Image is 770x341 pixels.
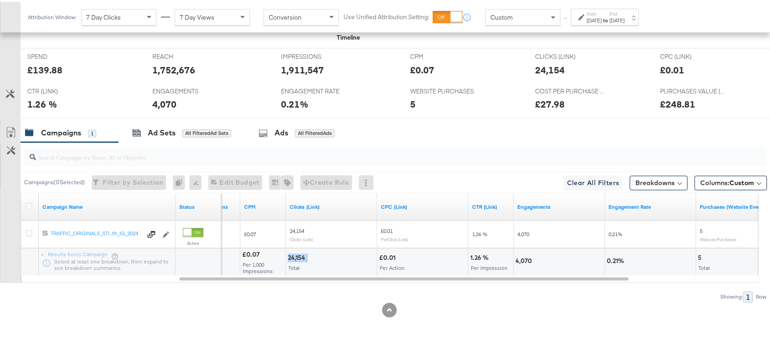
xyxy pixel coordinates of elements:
a: The average cost you've paid to have 1,000 impressions of your ad. [244,202,282,209]
div: Timeline [337,31,360,40]
div: £27.98 [535,96,565,109]
span: IMPRESSIONS [281,51,350,59]
a: The number of clicks on links appearing on your ad or Page that direct people to your sites off F... [290,202,374,209]
span: Per 1,000 Impressions [243,260,273,273]
span: ↑ [562,15,570,19]
div: £248.81 [661,96,696,109]
div: 0.21% [607,255,627,264]
sub: Clicks (Link) [290,235,313,241]
sub: Per Click (Link) [381,235,408,241]
div: 0 [173,174,189,188]
div: 24,154 [288,252,308,261]
div: Row [756,292,767,299]
div: All Filtered Ad Sets [182,128,231,136]
div: 4,070 [516,255,535,264]
div: Ad Sets [148,126,176,137]
a: Post Likes + Post Reactions + Post Comments + Page Likes [518,202,602,209]
span: Custom [490,11,513,20]
span: Total [699,263,710,270]
span: ENGAGEMENTS [152,85,221,94]
div: £0.07 [410,62,434,75]
div: 24,154 [535,62,565,75]
div: Ads [275,126,288,137]
span: CLICKS (LINK) [535,51,604,59]
div: 1 [88,128,96,136]
div: 1,911,547 [281,62,324,75]
span: 1.26 % [472,229,487,236]
span: Per Action [380,263,405,270]
span: REACH [152,51,221,59]
span: £0.07 [244,229,256,236]
span: Per Impression [471,263,508,270]
span: 7 Day Clicks [86,11,121,20]
div: Attribution Window: [27,12,77,19]
span: Clear All Filters [567,176,619,187]
div: 5 [698,252,705,261]
label: Active [183,239,203,245]
span: Conversion [269,11,302,20]
a: The average cost for each link click you've received from your ad. [381,202,465,209]
span: ENGAGEMENT RATE [281,85,350,94]
a: The number of clicks received on a link in your ad divided by the number of impressions. [472,202,510,209]
div: 1,752,676 [152,62,195,75]
span: Columns: [701,177,754,186]
span: 0.21% [609,229,623,236]
a: Your campaign name. [42,202,172,209]
button: Columns:Custom [695,174,767,189]
span: Total [288,263,300,270]
div: £139.88 [27,62,62,75]
div: [DATE] [587,15,602,22]
input: Search Campaigns by Name, ID or Objective [36,143,700,161]
a: # of Engagements / Impressions [609,202,693,209]
span: COST PER PURCHASE (WEBSITE EVENTS) [535,85,604,94]
div: £0.01 [379,252,398,261]
label: Start: [587,9,602,15]
span: 4,070 [518,229,530,236]
label: End: [610,9,625,15]
div: Campaigns ( 0 Selected) [24,177,85,185]
div: Campaigns [41,126,81,137]
a: TRAFFIC_ORIGINALS_STI...th_IG_2024 [51,228,142,238]
button: Breakdowns [630,174,688,189]
span: 24,154 [290,226,304,233]
div: [DATE] [610,15,625,22]
div: 0.21% [281,96,309,109]
span: CPC (LINK) [661,51,729,59]
div: 5 [410,96,416,109]
a: Shows the current state of your Ad Campaign. [179,202,218,209]
span: CTR (LINK) [27,85,96,94]
span: CPM [410,51,479,59]
div: £0.01 [661,62,685,75]
span: 7 Day Views [180,11,214,20]
strong: to [602,15,610,22]
span: PURCHASES VALUE (WEBSITE EVENTS) [661,85,729,94]
button: Clear All Filters [563,174,623,189]
span: SPEND [27,51,96,59]
span: £0.01 [381,226,393,233]
div: £0.07 [242,249,262,258]
span: 5 [700,226,703,233]
div: 1.26 % [470,252,491,261]
div: 1.26 % [27,96,57,109]
div: Showing: [720,292,744,299]
div: 1 [744,290,753,301]
label: Use Unified Attribution Setting: [343,11,429,20]
span: WEBSITE PURCHASES [410,85,479,94]
div: All Filtered Ads [295,128,335,136]
div: 4,070 [152,96,177,109]
span: Custom [730,177,754,186]
sub: Website Purchases [700,235,737,241]
div: TRAFFIC_ORIGINALS_STI...th_IG_2024 [51,228,142,236]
